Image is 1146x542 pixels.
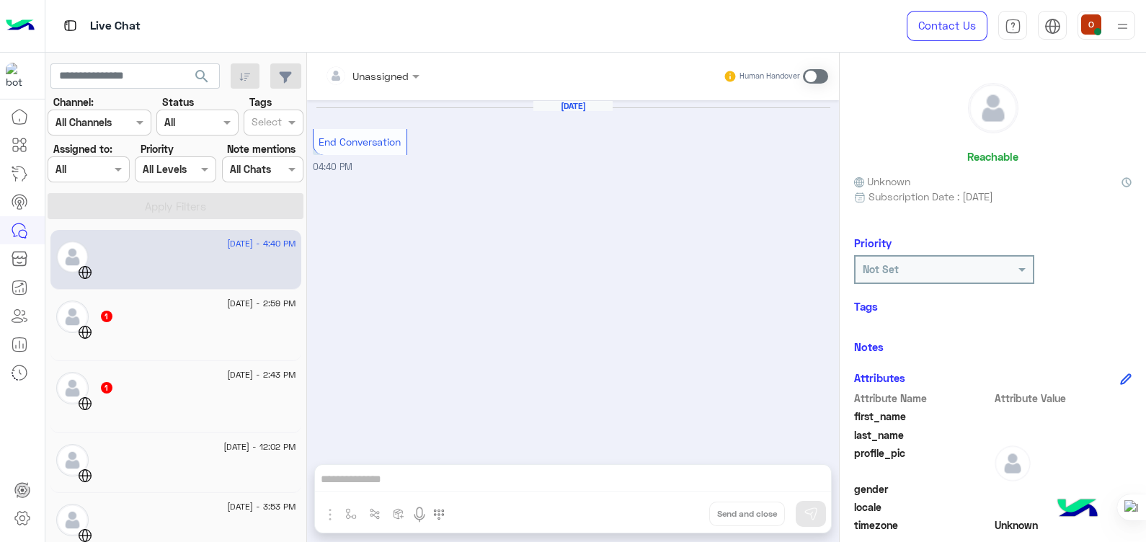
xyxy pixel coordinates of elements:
span: [DATE] - 3:53 PM [227,500,296,513]
a: tab [998,11,1027,41]
h6: Notes [854,340,884,353]
span: timezone [854,517,992,533]
img: tab [1005,18,1021,35]
span: locale [854,499,992,515]
span: 1 [101,382,112,394]
h6: Tags [854,300,1132,313]
span: 04:40 PM [313,161,352,172]
h6: Priority [854,236,892,249]
span: Subscription Date : [DATE] [869,189,993,204]
img: WebChat [78,265,92,280]
img: Logo [6,11,35,41]
img: defaultAdmin.png [56,372,89,404]
span: [DATE] - 4:40 PM [227,237,296,250]
img: WebChat [78,325,92,339]
span: Attribute Value [995,391,1132,406]
img: 114004088273201 [6,63,32,89]
span: null [995,481,1132,497]
span: [DATE] - 2:59 PM [227,297,296,310]
label: Channel: [53,94,94,110]
img: userImage [1081,14,1101,35]
span: [DATE] - 2:43 PM [227,368,296,381]
img: defaultAdmin.png [969,84,1018,133]
img: tab [61,17,79,35]
p: Live Chat [90,17,141,36]
label: Status [162,94,194,110]
img: defaultAdmin.png [56,301,89,333]
span: last_name [854,427,992,443]
img: profile [1114,17,1132,35]
span: [DATE] - 12:02 PM [223,440,296,453]
img: defaultAdmin.png [56,444,89,476]
button: Apply Filters [48,193,303,219]
img: WebChat [78,396,92,411]
span: profile_pic [854,445,992,479]
label: Note mentions [227,141,296,156]
a: Contact Us [907,11,987,41]
h6: Attributes [854,371,905,384]
span: 1 [101,311,112,322]
button: Send and close [709,502,785,526]
h6: [DATE] [533,101,613,111]
label: Priority [141,141,174,156]
img: defaultAdmin.png [56,504,89,536]
button: search [185,63,220,94]
span: End Conversation [319,135,401,148]
span: null [995,499,1132,515]
span: Unknown [854,174,910,189]
div: Select [249,114,282,133]
span: Unknown [995,517,1132,533]
img: WebChat [78,468,92,483]
span: first_name [854,409,992,424]
h6: Reachable [967,150,1018,163]
label: Assigned to: [53,141,112,156]
span: gender [854,481,992,497]
span: Attribute Name [854,391,992,406]
label: Tags [249,94,272,110]
span: search [193,68,210,85]
img: hulul-logo.png [1052,484,1103,535]
img: tab [1044,18,1061,35]
img: defaultAdmin.png [56,241,89,273]
small: Human Handover [739,71,800,82]
img: defaultAdmin.png [995,445,1031,481]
